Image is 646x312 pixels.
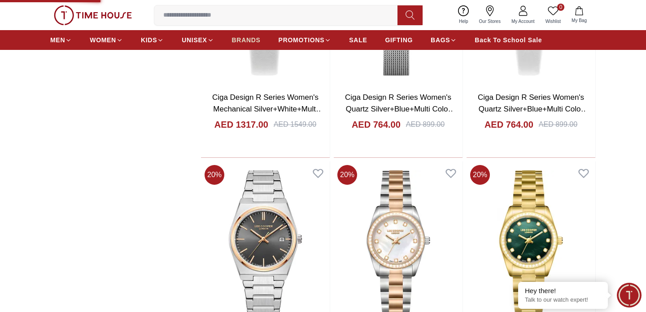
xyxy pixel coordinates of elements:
h4: AED 1317.00 [214,118,268,131]
span: UNISEX [182,36,207,45]
div: AED 899.00 [539,119,577,130]
span: KIDS [141,36,157,45]
img: ... [54,5,132,25]
span: BAGS [431,36,450,45]
span: SALE [349,36,367,45]
a: BRANDS [232,32,261,48]
a: Ciga Design R Series Women's Quartz Silver+Blue+Multi Color Dial Watch - R012-SISI-W1 [478,93,589,125]
span: PROMOTIONS [279,36,325,45]
a: BAGS [431,32,457,48]
span: GIFTING [385,36,413,45]
span: My Bag [568,17,590,24]
div: Hey there! [525,286,601,295]
span: Back To School Sale [475,36,542,45]
a: Back To School Sale [475,32,542,48]
span: Help [455,18,472,25]
a: MEN [50,32,72,48]
h4: AED 764.00 [352,118,401,131]
span: Wishlist [542,18,564,25]
span: MEN [50,36,65,45]
div: Chat Widget [617,283,642,308]
a: KIDS [141,32,164,48]
a: Ciga Design R Series Women's Mechanical Silver+White+Multi Color Dial Watch - R022-SISI-W1 [212,93,323,136]
a: Our Stores [474,4,506,27]
span: 20 % [470,165,490,185]
p: Talk to our watch expert! [525,296,601,304]
span: My Account [508,18,538,25]
a: SALE [349,32,367,48]
a: Help [454,4,474,27]
h4: AED 764.00 [484,118,533,131]
a: WOMEN [90,32,123,48]
div: AED 899.00 [406,119,445,130]
button: My Bag [566,4,592,26]
span: 0 [557,4,564,11]
a: GIFTING [385,32,413,48]
span: BRANDS [232,36,261,45]
span: WOMEN [90,36,116,45]
span: Our Stores [476,18,504,25]
a: 0Wishlist [540,4,566,27]
div: AED 1549.00 [274,119,316,130]
a: UNISEX [182,32,214,48]
span: 20 % [205,165,224,185]
a: Ciga Design R Series Women's Quartz Silver+Blue+Multi Color Dial Watch - R012-SISI-W3 [345,93,456,125]
span: 20 % [337,165,357,185]
a: PROMOTIONS [279,32,332,48]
